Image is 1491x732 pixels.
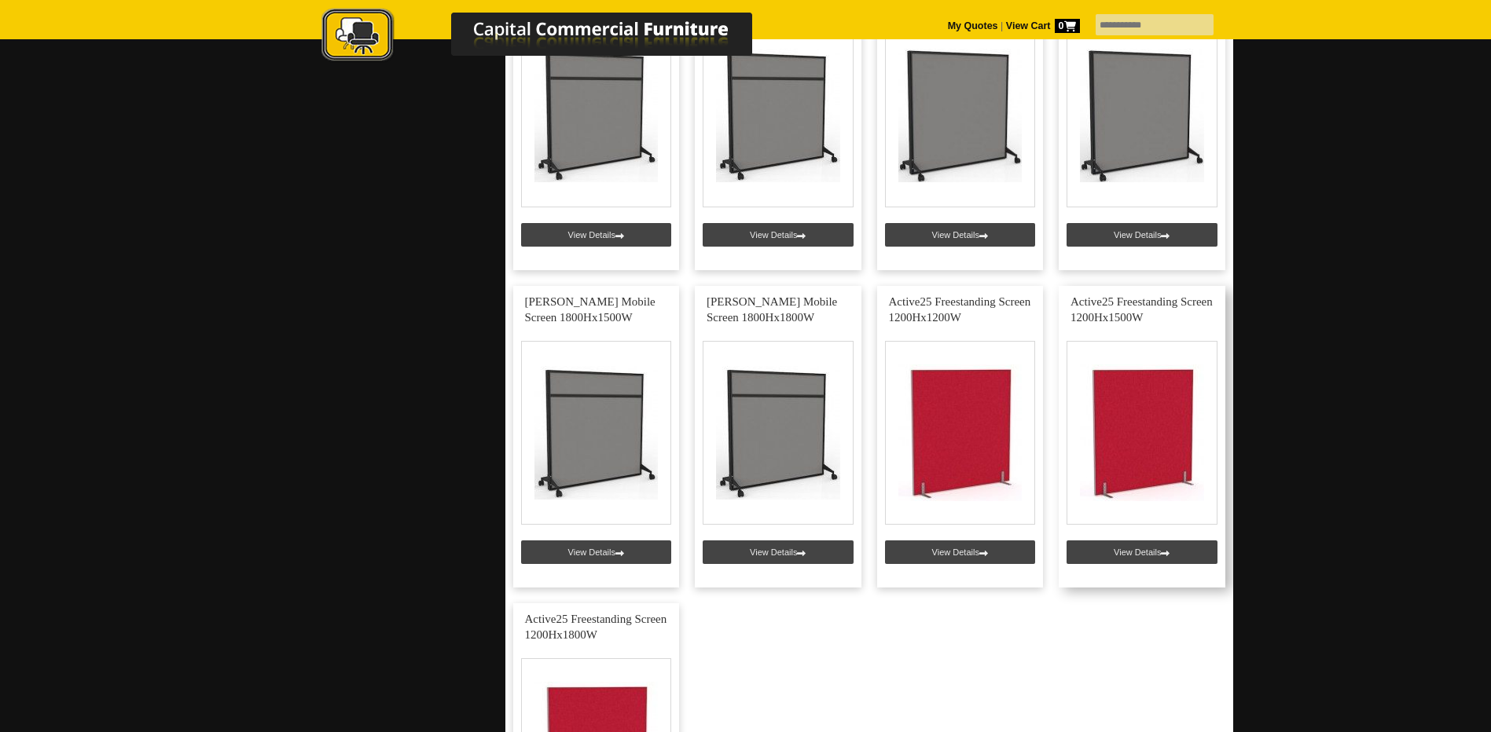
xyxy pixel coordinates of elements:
[1006,20,1080,31] strong: View Cart
[278,8,828,65] img: Capital Commercial Furniture Logo
[278,8,828,70] a: Capital Commercial Furniture Logo
[948,20,998,31] a: My Quotes
[1055,19,1080,33] span: 0
[1003,20,1079,31] a: View Cart0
